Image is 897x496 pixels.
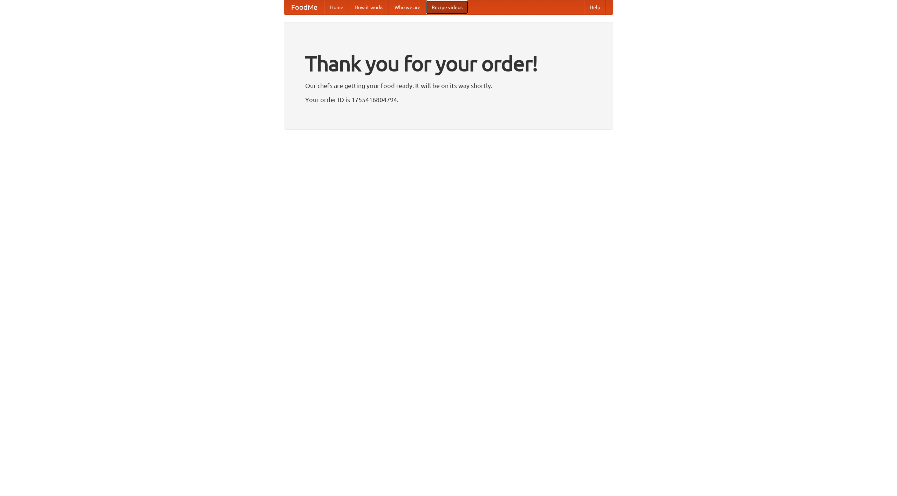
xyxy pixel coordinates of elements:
p: Our chefs are getting your food ready. It will be on its way shortly. [305,80,592,91]
h1: Thank you for your order! [305,47,592,80]
a: Home [324,0,349,14]
a: How it works [349,0,389,14]
a: Recipe videos [426,0,468,14]
p: Your order ID is 1755416804794. [305,94,592,105]
a: Help [584,0,606,14]
a: Who we are [389,0,426,14]
a: FoodMe [284,0,324,14]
